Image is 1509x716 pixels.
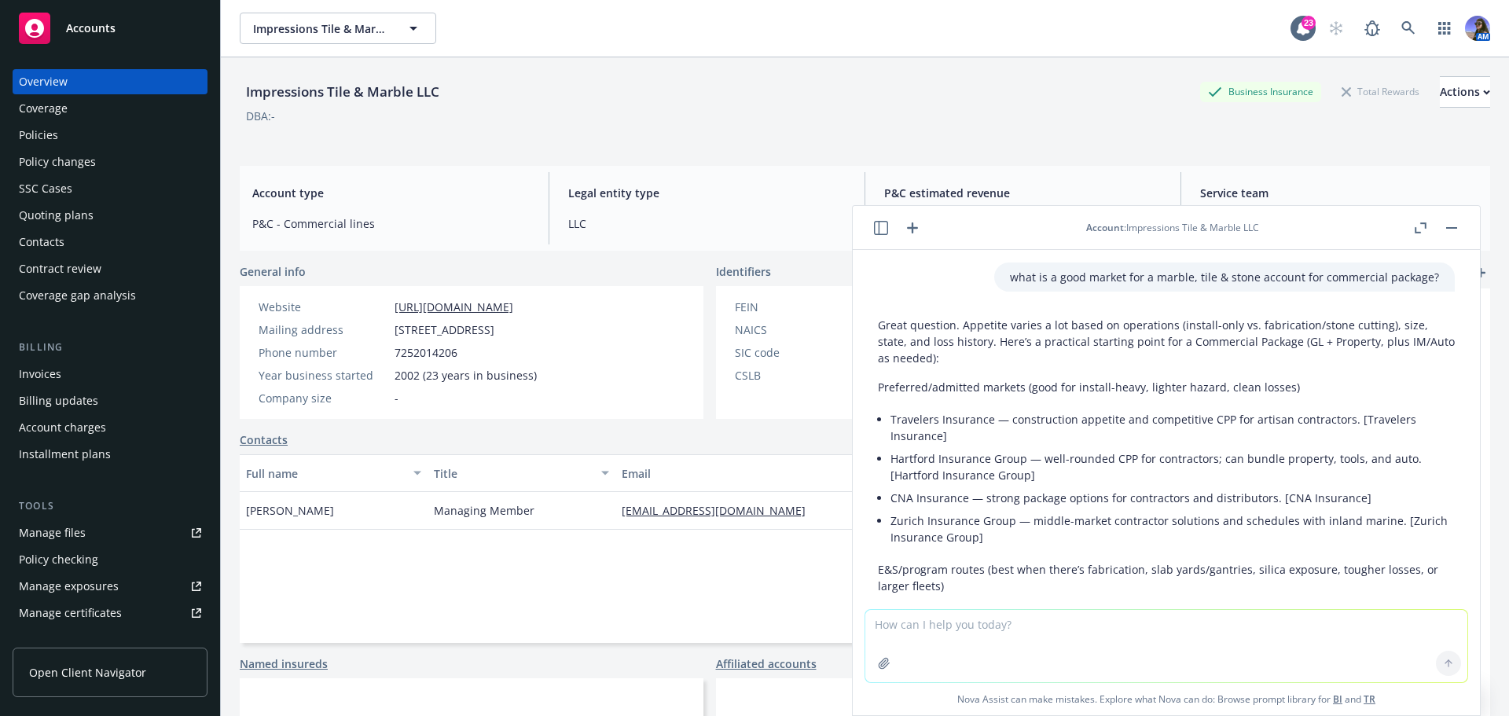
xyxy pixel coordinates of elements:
div: SIC code [735,344,865,361]
a: Policy changes [13,149,207,174]
div: : Impressions Tile & Marble LLC [1086,221,1259,234]
div: Billing updates [19,388,98,413]
a: Manage certificates [13,600,207,626]
span: LLC [568,215,846,232]
li: Jencap (wholesale) — access to multiple E&S carriers for GL/IM/Property. [Jencap Insurance Servic... [890,607,1455,630]
div: Overview [19,69,68,94]
a: Start snowing [1320,13,1352,44]
span: Account [1086,221,1124,234]
li: Travelers Insurance — construction appetite and competitive CPP for artisan contractors. [Travele... [890,408,1455,447]
p: Preferred/admitted markets (good for install-heavy, lighter hazard, clean losses) [878,379,1455,395]
a: Report a Bug [1357,13,1388,44]
a: Manage claims [13,627,207,652]
div: Website [259,299,388,315]
li: Zurich Insurance Group — middle-market contractor solutions and schedules with inland marine. [Zu... [890,509,1455,549]
p: Great question. Appetite varies a lot based on operations (install-only vs. fabrication/stone cut... [878,317,1455,366]
div: Email [622,465,905,482]
a: Coverage gap analysis [13,283,207,308]
div: Company size [259,390,388,406]
div: Business Insurance [1200,82,1321,101]
button: Full name [240,454,428,492]
a: Quoting plans [13,203,207,228]
a: Contacts [13,229,207,255]
a: Account charges [13,415,207,440]
div: Full name [246,465,404,482]
div: Contract review [19,256,101,281]
div: Manage certificates [19,600,122,626]
a: Billing updates [13,388,207,413]
span: [STREET_ADDRESS] [395,321,494,338]
div: Policy checking [19,547,98,572]
button: Title [428,454,615,492]
div: CSLB [735,367,865,384]
a: Overview [13,69,207,94]
li: CNA Insurance — strong package options for contractors and distributors. [CNA Insurance] [890,487,1455,509]
span: Open Client Navigator [29,664,146,681]
img: photo [1465,16,1490,41]
span: Identifiers [716,263,771,280]
div: Impressions Tile & Marble LLC [240,82,446,102]
div: Coverage gap analysis [19,283,136,308]
a: [EMAIL_ADDRESS][DOMAIN_NAME] [622,503,818,518]
span: - [395,390,398,406]
a: SSC Cases [13,176,207,201]
a: Invoices [13,362,207,387]
div: Actions [1440,77,1490,107]
span: Legal entity type [568,185,846,201]
div: Policy changes [19,149,96,174]
div: Manage files [19,520,86,545]
span: P&C estimated revenue [884,185,1162,201]
a: Named insureds [240,655,328,672]
a: Policies [13,123,207,148]
div: Year business started [259,367,388,384]
div: SSC Cases [19,176,72,201]
div: Coverage [19,96,68,121]
span: Service team [1200,185,1478,201]
a: Search [1393,13,1424,44]
a: TR [1364,692,1375,706]
div: Tools [13,498,207,514]
a: add [1471,263,1490,282]
li: Hartford Insurance Group — well-rounded CPP for contractors; can bundle property, tools, and auto... [890,447,1455,487]
a: Coverage [13,96,207,121]
span: 7252014206 [395,344,457,361]
span: Managing Member [434,502,534,519]
div: DBA: - [246,108,275,124]
div: Phone number [259,344,388,361]
div: Manage exposures [19,574,119,599]
div: FEIN [735,299,865,315]
a: Switch app [1429,13,1460,44]
button: Impressions Tile & Marble LLC [240,13,436,44]
span: Accounts [66,22,116,35]
span: Nova Assist can make mistakes. Explore what Nova can do: Browse prompt library for and [859,683,1474,715]
div: Invoices [19,362,61,387]
div: Mailing address [259,321,388,338]
div: Policies [19,123,58,148]
span: P&C - Commercial lines [252,215,530,232]
span: General info [240,263,306,280]
div: Contacts [19,229,64,255]
a: BI [1333,692,1342,706]
div: Installment plans [19,442,111,467]
div: NAICS [735,321,865,338]
a: Manage exposures [13,574,207,599]
a: Policy checking [13,547,207,572]
button: Email [615,454,928,492]
div: 23 [1302,16,1316,30]
p: what is a good market for a marble, tile & stone account for commercial package? [1010,269,1439,285]
a: Accounts [13,6,207,50]
a: [URL][DOMAIN_NAME] [395,299,513,314]
button: Actions [1440,76,1490,108]
a: Contract review [13,256,207,281]
a: Contacts [240,431,288,448]
div: Manage claims [19,627,98,652]
span: Impressions Tile & Marble LLC [253,20,389,37]
div: Quoting plans [19,203,94,228]
a: Affiliated accounts [716,655,817,672]
span: [PERSON_NAME] [246,502,334,519]
a: Manage files [13,520,207,545]
span: 2002 (23 years in business) [395,367,537,384]
div: Account charges [19,415,106,440]
a: Installment plans [13,442,207,467]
